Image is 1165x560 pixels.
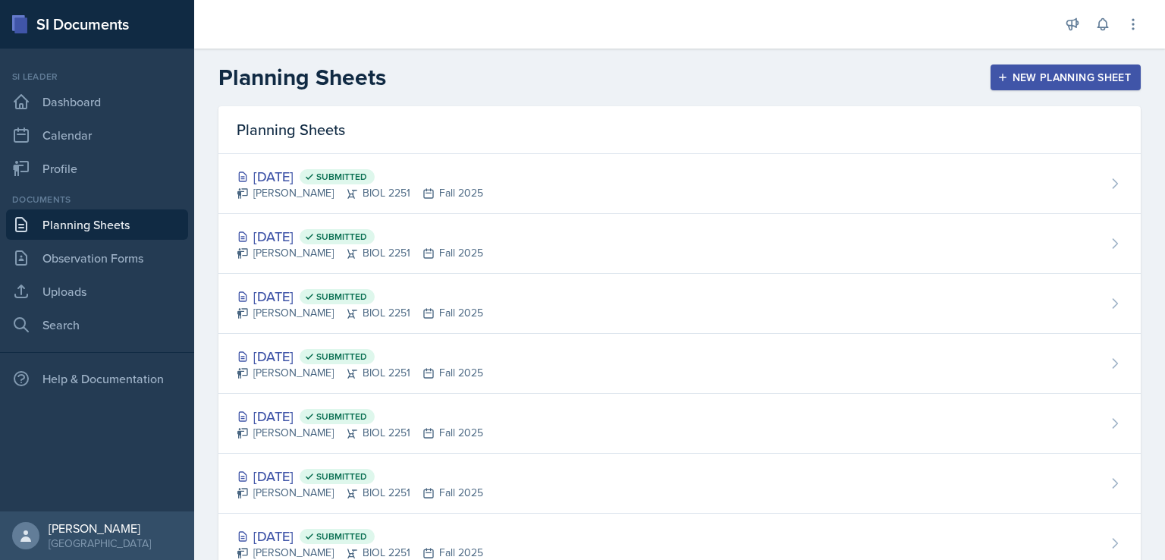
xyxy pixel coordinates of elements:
div: [DATE] [237,346,483,367]
div: [DATE] [237,526,483,546]
div: [GEOGRAPHIC_DATA] [49,536,151,551]
a: Planning Sheets [6,209,188,240]
div: [DATE] [237,166,483,187]
div: [PERSON_NAME] BIOL 2251 Fall 2025 [237,185,483,201]
button: New Planning Sheet [991,64,1141,90]
a: [DATE] Submitted [PERSON_NAME]BIOL 2251Fall 2025 [218,454,1141,514]
h2: Planning Sheets [218,64,386,91]
a: [DATE] Submitted [PERSON_NAME]BIOL 2251Fall 2025 [218,274,1141,334]
div: New Planning Sheet [1000,71,1131,83]
a: Uploads [6,276,188,307]
div: [PERSON_NAME] BIOL 2251 Fall 2025 [237,245,483,261]
span: Submitted [316,291,367,303]
div: [PERSON_NAME] BIOL 2251 Fall 2025 [237,365,483,381]
div: [DATE] [237,226,483,247]
span: Submitted [316,231,367,243]
div: Documents [6,193,188,206]
a: Calendar [6,120,188,150]
div: [PERSON_NAME] BIOL 2251 Fall 2025 [237,485,483,501]
a: Profile [6,153,188,184]
span: Submitted [316,530,367,543]
a: Dashboard [6,87,188,117]
div: [PERSON_NAME] BIOL 2251 Fall 2025 [237,305,483,321]
div: [PERSON_NAME] BIOL 2251 Fall 2025 [237,425,483,441]
div: Planning Sheets [218,106,1141,154]
div: Si leader [6,70,188,83]
div: [DATE] [237,466,483,486]
span: Submitted [316,411,367,423]
a: [DATE] Submitted [PERSON_NAME]BIOL 2251Fall 2025 [218,154,1141,214]
a: [DATE] Submitted [PERSON_NAME]BIOL 2251Fall 2025 [218,334,1141,394]
span: Submitted [316,470,367,483]
div: Help & Documentation [6,363,188,394]
div: [DATE] [237,286,483,307]
span: Submitted [316,171,367,183]
a: Search [6,310,188,340]
a: Observation Forms [6,243,188,273]
span: Submitted [316,351,367,363]
a: [DATE] Submitted [PERSON_NAME]BIOL 2251Fall 2025 [218,214,1141,274]
div: [PERSON_NAME] [49,521,151,536]
a: [DATE] Submitted [PERSON_NAME]BIOL 2251Fall 2025 [218,394,1141,454]
div: [DATE] [237,406,483,426]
